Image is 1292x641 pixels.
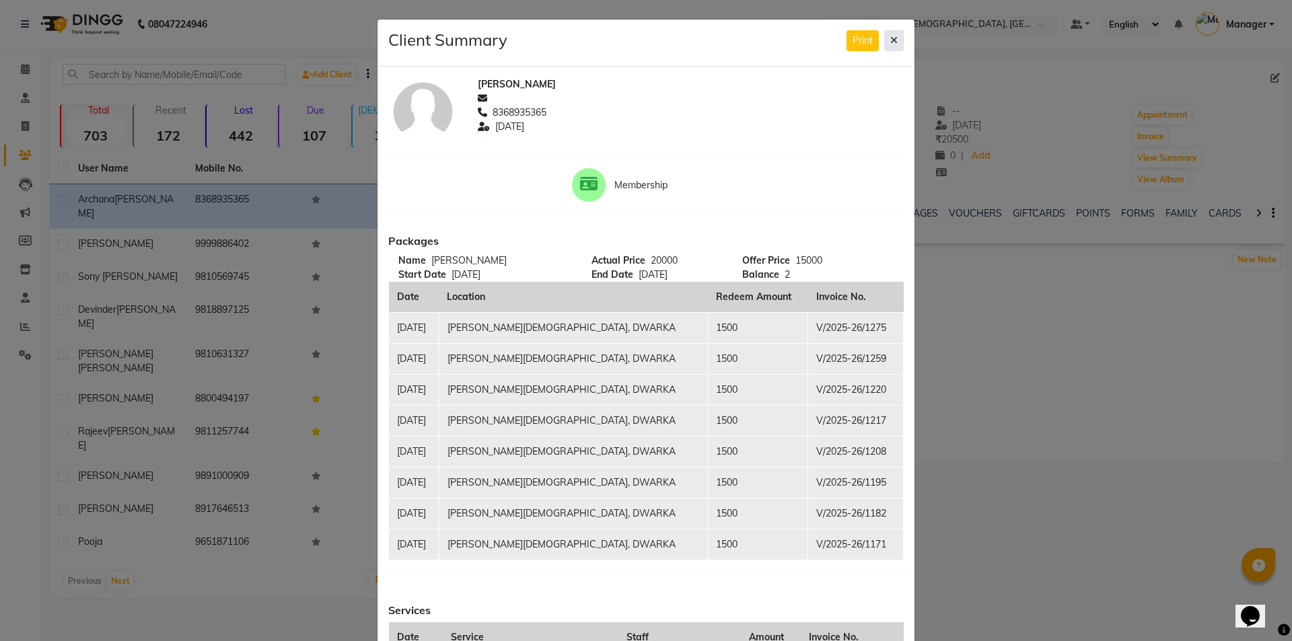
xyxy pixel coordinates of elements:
td: [DATE] [389,529,439,560]
td: [DATE] [389,374,439,405]
th: Date [389,282,439,313]
span: [PERSON_NAME] [478,77,556,91]
span: 2 [785,268,790,280]
span: [DATE] [639,268,668,280]
td: 1500 [708,312,808,343]
td: 1500 [708,498,808,529]
td: [DATE] [389,498,439,529]
td: [DATE] [389,343,439,374]
td: V/2025-26/1275 [808,312,904,343]
td: 1500 [708,405,808,436]
td: 1500 [708,529,808,560]
td: [PERSON_NAME][DEMOGRAPHIC_DATA], DWARKA [439,374,708,405]
td: V/2025-26/1182 [808,498,904,529]
td: 1500 [708,436,808,467]
td: V/2025-26/1195 [808,467,904,498]
span: End Date [591,268,633,282]
td: [PERSON_NAME][DEMOGRAPHIC_DATA], DWARKA [439,436,708,467]
span: [DATE] [495,120,524,134]
td: [PERSON_NAME][DEMOGRAPHIC_DATA], DWARKA [439,405,708,436]
span: Actual Price [591,254,645,268]
td: [PERSON_NAME][DEMOGRAPHIC_DATA], DWARKA [439,498,708,529]
td: 1500 [708,343,808,374]
td: V/2025-26/1259 [808,343,904,374]
td: V/2025-26/1208 [808,436,904,467]
h6: Services [388,604,904,617]
h6: Packages [388,235,904,248]
iframe: chat widget [1235,587,1279,628]
span: 20000 [651,254,678,266]
td: 1500 [708,374,808,405]
td: [PERSON_NAME][DEMOGRAPHIC_DATA], DWARKA [439,529,708,560]
span: 8368935365 [493,106,546,120]
span: Start Date [398,268,446,282]
button: Print [847,30,879,51]
th: Invoice No. [808,282,904,313]
span: 15000 [795,254,822,266]
h4: Client Summary [388,30,507,50]
span: Balance [742,268,779,282]
td: V/2025-26/1220 [808,374,904,405]
td: [DATE] [389,436,439,467]
td: 1500 [708,467,808,498]
th: Redeem Amount [708,282,808,313]
td: [PERSON_NAME][DEMOGRAPHIC_DATA], DWARKA [439,343,708,374]
span: Offer Price [742,254,790,268]
td: V/2025-26/1171 [808,529,904,560]
td: [DATE] [389,312,439,343]
span: Name [398,254,426,268]
td: [DATE] [389,467,439,498]
span: [PERSON_NAME] [431,254,507,266]
th: Location [439,282,708,313]
span: Membership [614,178,720,192]
td: [PERSON_NAME][DEMOGRAPHIC_DATA], DWARKA [439,467,708,498]
td: [PERSON_NAME][DEMOGRAPHIC_DATA], DWARKA [439,312,708,343]
td: V/2025-26/1217 [808,405,904,436]
span: [DATE] [452,268,480,280]
td: [DATE] [389,405,439,436]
